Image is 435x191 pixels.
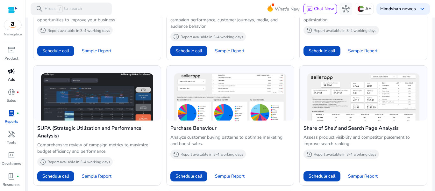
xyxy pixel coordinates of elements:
[47,159,110,165] p: Report available in 3-4 working days
[7,140,16,145] p: Tools
[303,134,423,147] p: Assess product visibility and competitor placement to improve search ranking.
[4,32,22,37] p: Marketplace
[45,5,82,12] p: Press to search
[314,152,376,157] p: Report available in 3-4 working days
[342,5,350,13] span: hub
[40,27,46,33] span: history_2
[339,3,352,15] button: hub
[348,48,378,54] span: Sample Report
[306,151,312,158] span: history_2
[170,124,290,132] h4: Purchase Behaviour
[82,173,111,180] span: Sample Report
[57,5,63,12] span: /
[170,11,290,30] p: The AMC report gives advertisers privacy-safe insights on campaign performance, customer journeys...
[36,5,43,13] span: search
[8,173,15,180] span: book_4
[215,173,245,180] span: Sample Report
[8,109,15,117] span: lab_profile
[8,88,15,96] span: donut_small
[8,46,15,54] span: inventory_2
[173,33,179,40] span: history_2
[8,130,15,138] span: handyman
[7,98,16,103] p: Sales
[17,91,19,93] span: fiber_manual_record
[215,48,245,54] span: Sample Report
[40,159,46,165] span: history_2
[306,6,313,12] span: chat
[181,152,243,157] p: Report available in 3-4 working days
[303,46,340,56] button: Schedule call
[17,175,19,178] span: fiber_manual_record
[314,28,376,33] p: Report available in 3-4 working days
[210,46,250,56] button: Sample Report
[380,7,416,11] p: Hi
[17,112,19,114] span: fiber_manual_record
[210,171,250,181] button: Sample Report
[358,6,364,12] img: ae.svg
[8,77,15,82] p: Ads
[42,173,69,180] span: Schedule call
[37,142,157,155] p: Comprehensive review of campaign metrics to maximize budget efficiency and performance.
[8,67,15,75] span: campaign
[77,46,117,56] button: Sample Report
[175,48,202,54] span: Schedule call
[385,6,416,12] b: mdshah newes
[418,5,426,13] span: keyboard_arrow_down
[5,119,18,124] p: Reports
[309,48,335,54] span: Schedule call
[8,151,15,159] span: code_blocks
[4,55,18,61] p: Product
[275,4,300,15] span: What's New
[343,46,383,56] button: Sample Report
[170,46,207,56] button: Schedule call
[173,151,179,158] span: history_2
[3,182,20,187] p: Resources
[343,171,383,181] button: Sample Report
[42,48,69,54] span: Schedule call
[306,27,312,33] span: history_2
[37,171,74,181] button: Schedule call
[47,28,110,33] p: Report available in 3-4 working days
[309,173,335,180] span: Schedule call
[170,171,207,181] button: Schedule call
[303,4,337,14] button: chatChat Now
[181,34,243,40] p: Report available in 3-4 working days
[175,173,202,180] span: Schedule call
[77,171,117,181] button: Sample Report
[348,173,378,180] span: Sample Report
[37,46,74,56] button: Schedule call
[4,20,21,30] img: amazon.svg
[303,171,340,181] button: Schedule call
[303,124,423,132] h4: Share of Shelf and Search Page Analysis
[314,6,334,12] span: Chat Now
[82,48,111,54] span: Sample Report
[2,161,21,166] p: Developers
[170,134,290,147] p: Analyze customer buying patterns to optimize marketing and boost sales.
[365,3,371,14] p: AE
[37,124,157,140] h4: SUPA (Strategic Utilization and Performance Analysis)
